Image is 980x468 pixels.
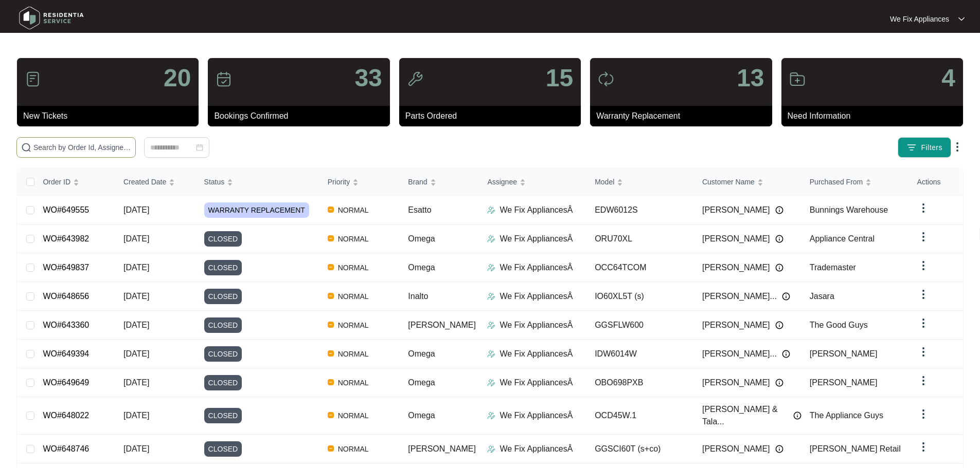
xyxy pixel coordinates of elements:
[917,202,930,214] img: dropdown arrow
[43,444,89,453] a: WO#648746
[334,290,373,303] span: NORMAL
[334,377,373,389] span: NORMAL
[204,346,242,362] span: CLOSED
[43,176,70,188] span: Order ID
[810,349,878,358] span: [PERSON_NAME]
[500,204,573,216] p: We Fix AppliancesÂ
[801,169,909,196] th: Purchased From
[319,169,400,196] th: Priority
[123,378,149,387] span: [DATE]
[334,348,373,360] span: NORMAL
[546,66,573,90] p: 15
[702,443,770,455] span: [PERSON_NAME]
[123,205,149,214] span: [DATE]
[586,169,694,196] th: Model
[487,411,495,420] img: Assigner Icon
[586,224,694,253] td: ORU70XL
[487,350,495,358] img: Assigner Icon
[810,292,834,301] span: Jasara
[204,375,242,390] span: CLOSED
[500,319,573,331] p: We Fix AppliancesÂ
[596,110,772,122] p: Warranty Replacement
[702,233,770,245] span: [PERSON_NAME]
[408,205,431,214] span: Esatto
[917,441,930,453] img: dropdown arrow
[408,292,428,301] span: Inalto
[951,141,964,153] img: dropdown arrow
[500,409,573,422] p: We Fix AppliancesÂ
[810,263,856,272] span: Trademaster
[204,260,242,275] span: CLOSED
[43,411,89,420] a: WO#648022
[702,290,777,303] span: [PERSON_NAME]...
[408,411,435,420] span: Omega
[479,169,586,196] th: Assignee
[810,321,868,329] span: The Good Guys
[586,435,694,463] td: GGSCI60T (s+co)
[328,207,334,213] img: Vercel Logo
[810,378,878,387] span: [PERSON_NAME]
[334,204,373,216] span: NORMAL
[408,263,435,272] span: Omega
[328,350,334,357] img: Vercel Logo
[487,235,495,243] img: Assigner Icon
[917,288,930,301] img: dropdown arrow
[123,292,149,301] span: [DATE]
[487,176,517,188] span: Assignee
[487,445,495,453] img: Assigner Icon
[598,71,614,87] img: icon
[917,375,930,387] img: dropdown arrow
[334,319,373,331] span: NORMAL
[586,368,694,397] td: OBO698PXB
[408,444,476,453] span: [PERSON_NAME]
[775,445,783,453] img: Info icon
[328,379,334,385] img: Vercel Logo
[917,259,930,272] img: dropdown arrow
[196,169,319,196] th: Status
[25,71,41,87] img: icon
[921,142,942,153] span: Filters
[204,441,242,457] span: CLOSED
[23,110,199,122] p: New Tickets
[408,176,427,188] span: Brand
[164,66,191,90] p: 20
[810,444,901,453] span: [PERSON_NAME] Retail
[586,196,694,224] td: EDW6012S
[810,411,883,420] span: The Appliance Guys
[702,348,777,360] span: [PERSON_NAME]...
[328,322,334,328] img: Vercel Logo
[890,14,949,24] p: We Fix Appliances
[487,379,495,387] img: Assigner Icon
[958,16,965,22] img: dropdown arrow
[941,66,955,90] p: 4
[123,176,166,188] span: Created Date
[216,71,232,87] img: icon
[702,403,788,428] span: [PERSON_NAME] & Tala...
[775,321,783,329] img: Info icon
[775,235,783,243] img: Info icon
[775,206,783,214] img: Info icon
[408,234,435,243] span: Omega
[33,142,131,153] input: Search by Order Id, Assignee Name, Customer Name, Brand and Model
[487,321,495,329] img: Assigner Icon
[407,71,423,87] img: icon
[500,261,573,274] p: We Fix AppliancesÂ
[328,412,334,418] img: Vercel Logo
[43,205,89,214] a: WO#649555
[123,444,149,453] span: [DATE]
[328,235,334,241] img: Vercel Logo
[898,137,951,158] button: filter iconFilters
[793,411,801,420] img: Info icon
[115,169,196,196] th: Created Date
[328,445,334,452] img: Vercel Logo
[500,348,573,360] p: We Fix AppliancesÂ
[586,397,694,435] td: OCD45W.1
[21,142,31,153] img: search-icon
[123,349,149,358] span: [DATE]
[595,176,614,188] span: Model
[917,231,930,243] img: dropdown arrow
[782,292,790,301] img: Info icon
[702,319,770,331] span: [PERSON_NAME]
[586,311,694,340] td: GGSFLW600
[328,264,334,270] img: Vercel Logo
